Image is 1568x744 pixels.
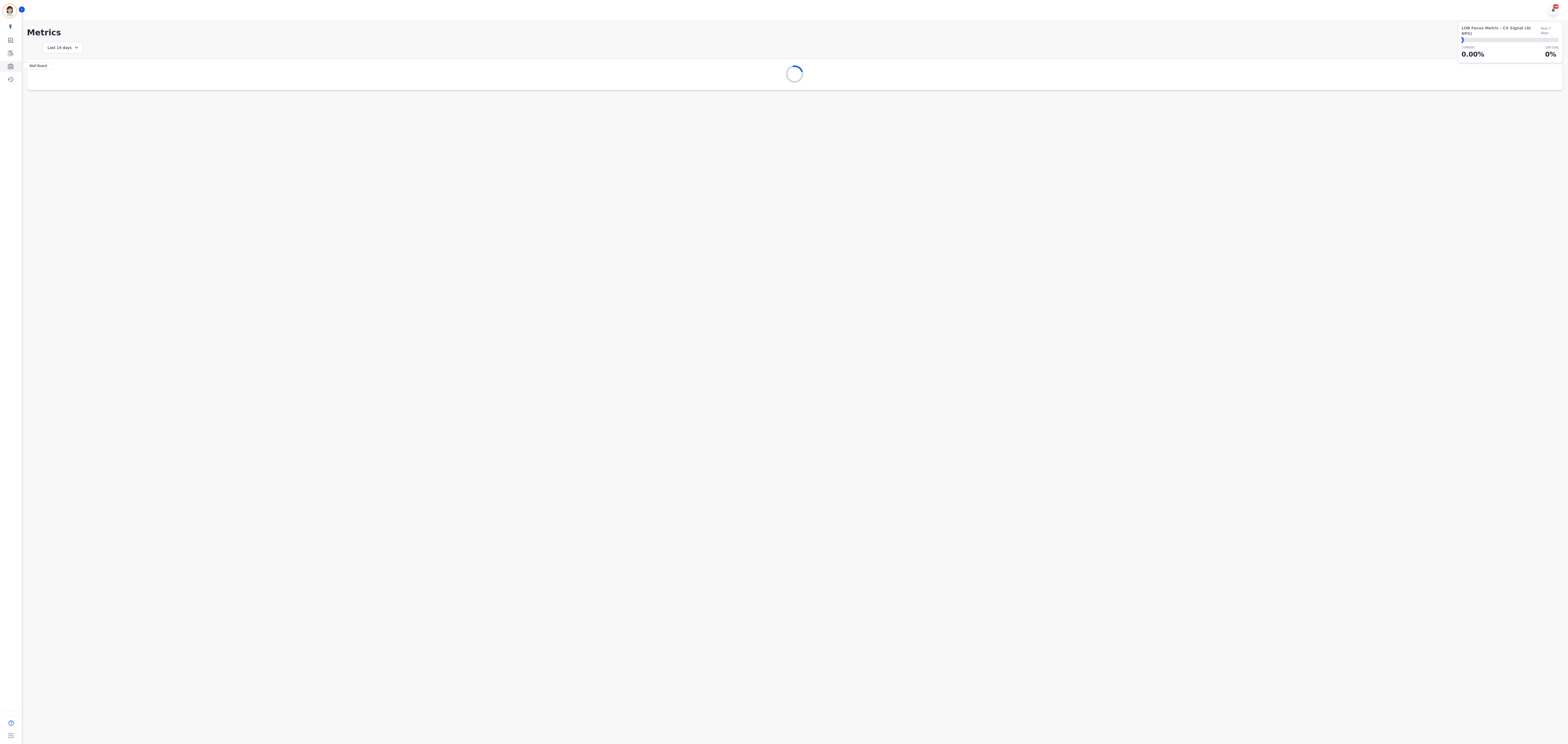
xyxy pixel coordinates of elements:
span: LOB Focus Metric - CX Signal (AI NPS) [1462,25,1541,36]
h1: Metrics [27,28,1563,38]
span: Past 7 days [1541,26,1559,35]
div: Last 14 days [43,42,83,53]
p: 0 % [1545,50,1559,59]
p: LOB Goal [1545,45,1559,50]
p: CURRENT [1462,45,1484,50]
div: +99 [1553,4,1559,9]
img: Bordered avatar [3,4,16,17]
div: ⬤ [1462,38,1464,42]
p: 0.00 % [1462,50,1484,59]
